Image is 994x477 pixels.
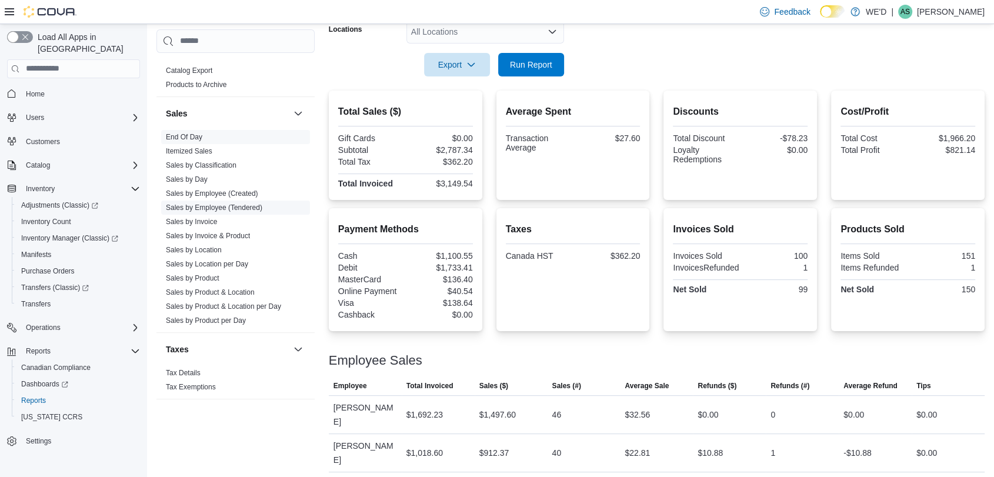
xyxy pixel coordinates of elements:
[21,344,140,358] span: Reports
[424,53,490,76] button: Export
[408,134,472,143] div: $0.00
[16,281,94,295] a: Transfers (Classic)
[166,231,250,241] span: Sales by Invoice & Product
[21,217,71,226] span: Inventory Count
[338,286,403,296] div: Online Payment
[673,263,739,272] div: InvoicesRefunded
[26,436,51,446] span: Settings
[166,217,217,226] span: Sales by Invoice
[21,134,140,149] span: Customers
[21,266,75,276] span: Purchase Orders
[2,133,145,150] button: Customers
[338,310,403,319] div: Cashback
[406,381,453,391] span: Total Invoiced
[338,157,403,166] div: Total Tax
[408,251,472,261] div: $1,100.55
[156,130,315,332] div: Sales
[166,288,255,296] a: Sales by Product & Location
[26,161,50,170] span: Catalog
[166,175,208,184] a: Sales by Day
[166,161,236,170] span: Sales by Classification
[917,5,985,19] p: [PERSON_NAME]
[408,179,472,188] div: $3,149.54
[21,321,65,335] button: Operations
[408,275,472,284] div: $136.40
[698,446,723,460] div: $10.88
[21,86,140,101] span: Home
[12,197,145,214] a: Adjustments (Classic)
[406,446,443,460] div: $1,018.60
[840,263,905,272] div: Items Refunded
[2,181,145,197] button: Inventory
[21,234,118,243] span: Inventory Manager (Classic)
[166,343,189,355] h3: Taxes
[166,80,226,89] span: Products to Archive
[166,66,212,75] span: Catalog Export
[26,137,60,146] span: Customers
[673,134,738,143] div: Total Discount
[26,184,55,194] span: Inventory
[12,376,145,392] a: Dashboards
[506,105,641,119] h2: Average Spent
[329,434,402,472] div: [PERSON_NAME]
[891,5,893,19] p: |
[16,231,140,245] span: Inventory Manager (Classic)
[329,396,402,433] div: [PERSON_NAME]
[840,251,905,261] div: Items Sold
[21,158,55,172] button: Catalog
[408,286,472,296] div: $40.54
[16,410,140,424] span: Washington CCRS
[166,189,258,198] a: Sales by Employee (Created)
[166,232,250,240] a: Sales by Invoice & Product
[510,59,552,71] span: Run Report
[479,408,516,422] div: $1,497.60
[338,145,403,155] div: Subtotal
[673,105,808,119] h2: Discounts
[21,135,65,149] a: Customers
[16,248,140,262] span: Manifests
[2,432,145,449] button: Settings
[21,412,82,422] span: [US_STATE] CCRS
[166,218,217,226] a: Sales by Invoice
[575,251,640,261] div: $362.20
[625,408,650,422] div: $32.56
[21,250,51,259] span: Manifests
[166,132,202,142] span: End Of Day
[12,263,145,279] button: Purchase Orders
[898,5,912,19] div: Aleks Stam
[673,251,738,261] div: Invoices Sold
[12,359,145,376] button: Canadian Compliance
[916,381,930,391] span: Tips
[770,381,809,391] span: Refunds (#)
[770,408,775,422] div: 0
[431,53,483,76] span: Export
[910,251,975,261] div: 151
[12,279,145,296] a: Transfers (Classic)
[16,393,51,408] a: Reports
[156,366,315,399] div: Taxes
[338,275,403,284] div: MasterCard
[166,302,281,311] a: Sales by Product & Location per Day
[673,285,706,294] strong: Net Sold
[338,222,473,236] h2: Payment Methods
[16,281,140,295] span: Transfers (Classic)
[21,111,49,125] button: Users
[24,6,76,18] img: Cova
[166,316,246,325] span: Sales by Product per Day
[910,285,975,294] div: 150
[2,343,145,359] button: Reports
[333,381,367,391] span: Employee
[479,381,508,391] span: Sales ($)
[843,446,871,460] div: -$10.88
[498,53,564,76] button: Run Report
[843,381,898,391] span: Average Refund
[548,27,557,36] button: Open list of options
[166,108,188,119] h3: Sales
[16,231,123,245] a: Inventory Manager (Classic)
[21,182,140,196] span: Inventory
[698,408,718,422] div: $0.00
[16,215,76,229] a: Inventory Count
[166,273,219,283] span: Sales by Product
[26,89,45,99] span: Home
